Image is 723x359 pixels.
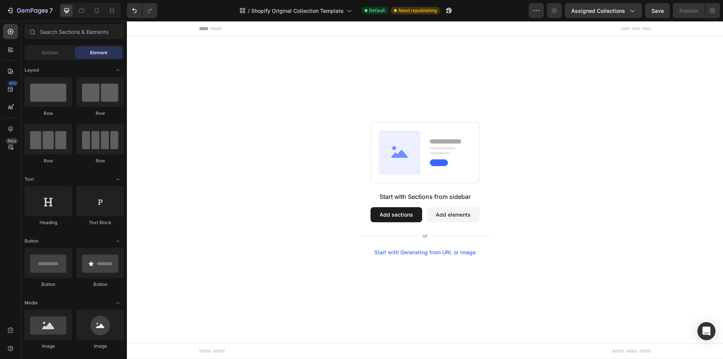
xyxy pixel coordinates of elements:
[244,186,295,201] button: Add sections
[112,173,124,185] span: Toggle open
[253,171,344,180] div: Start with Sections from sidebar
[127,3,157,18] div: Undo/Redo
[112,235,124,247] span: Toggle open
[3,3,56,18] button: 7
[76,281,124,288] div: Button
[24,176,34,183] span: Text
[248,7,250,15] span: /
[90,49,107,56] span: Element
[369,7,385,14] span: Default
[565,3,642,18] button: Assigned Collections
[571,7,625,15] span: Assigned Collections
[24,299,38,306] span: Media
[24,219,72,226] div: Heading
[76,219,124,226] div: Text Block
[49,6,53,15] p: 7
[651,8,664,14] span: Save
[6,138,18,144] div: Beta
[24,281,72,288] div: Button
[697,322,715,340] div: Open Intercom Messenger
[24,24,124,39] input: Search Sections & Elements
[76,110,124,117] div: Row
[24,343,72,350] div: Image
[398,7,437,14] span: Need republishing
[24,238,38,244] span: Button
[127,21,723,359] iframe: Design area
[251,7,343,15] span: Shopify Original Collection Template
[24,110,72,117] div: Row
[247,228,349,234] div: Start with Generating from URL or image
[24,157,72,164] div: Row
[7,80,18,86] div: 450
[76,343,124,350] div: Image
[679,7,698,15] div: Publish
[42,49,58,56] span: Section
[112,297,124,309] span: Toggle open
[645,3,670,18] button: Save
[112,64,124,76] span: Toggle open
[24,67,39,73] span: Layout
[673,3,705,18] button: Publish
[76,157,124,164] div: Row
[300,186,353,201] button: Add elements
